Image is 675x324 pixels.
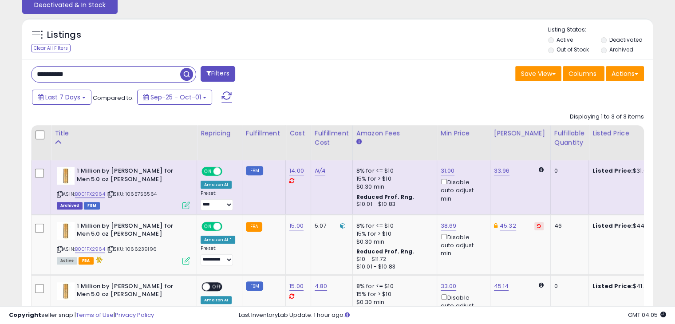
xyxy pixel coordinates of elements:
[239,311,666,320] div: Last InventoryLab Update: 1 hour ago.
[202,222,213,230] span: ON
[201,181,232,189] div: Amazon AI
[568,69,596,78] span: Columns
[356,175,430,183] div: 15% for > $10
[246,281,263,291] small: FBM
[246,166,263,175] small: FBM
[356,129,433,138] div: Amazon Fees
[221,222,235,230] span: OFF
[315,129,349,147] div: Fulfillment Cost
[441,166,455,175] a: 31.00
[31,44,71,52] div: Clear All Filters
[356,183,430,191] div: $0.30 min
[315,222,346,230] div: 5.07
[515,66,561,81] button: Save View
[9,311,154,320] div: seller snap | |
[107,245,157,253] span: | SKU: 1066239196
[441,221,457,230] a: 38.69
[557,36,573,43] label: Active
[57,167,190,208] div: ASIN:
[75,245,105,253] a: B001FX2964
[77,282,185,301] b: 1 Million by [PERSON_NAME] for Men 5.0 oz [PERSON_NAME]
[441,292,483,318] div: Disable auto adjust min
[9,311,41,319] strong: Copyright
[441,177,483,203] div: Disable auto adjust min
[563,66,604,81] button: Columns
[494,129,547,138] div: [PERSON_NAME]
[57,282,75,300] img: 41KUG5C6myL._SL40_.jpg
[592,222,666,230] div: $44.74
[201,190,235,210] div: Preset:
[356,230,430,238] div: 15% for > $10
[554,129,585,147] div: Fulfillable Quantity
[201,296,232,304] div: Amazon AI
[32,90,91,105] button: Last 7 Days
[592,282,633,290] b: Listed Price:
[201,66,235,82] button: Filters
[289,282,304,291] a: 15.00
[75,190,105,198] a: B001FX2964
[201,236,235,244] div: Amazon AI *
[494,166,510,175] a: 33.96
[570,113,644,121] div: Displaying 1 to 3 of 3 items
[201,245,235,265] div: Preset:
[137,90,212,105] button: Sep-25 - Oct-01
[606,66,644,81] button: Actions
[84,202,100,209] span: FBM
[554,282,582,290] div: 0
[441,282,457,291] a: 33.00
[356,167,430,175] div: 8% for <= $10
[356,138,362,146] small: Amazon Fees.
[79,257,94,265] span: FBA
[592,166,633,175] b: Listed Price:
[93,94,134,102] span: Compared to:
[315,166,325,175] a: N/A
[356,222,430,230] div: 8% for <= $10
[246,129,282,138] div: Fulfillment
[246,222,262,232] small: FBA
[494,282,509,291] a: 45.14
[57,202,83,209] span: Listings that have been deleted from Seller Central
[315,282,328,291] a: 4.80
[592,129,669,138] div: Listed Price
[107,190,157,198] span: | SKU: 1065756564
[592,221,633,230] b: Listed Price:
[94,257,103,263] i: hazardous material
[77,222,185,241] b: 1 Million by [PERSON_NAME] for Men 5.0 oz [PERSON_NAME]
[57,222,190,264] div: ASIN:
[210,283,224,290] span: OFF
[356,282,430,290] div: 8% for <= $10
[289,166,304,175] a: 14.00
[557,46,589,53] label: Out of Stock
[150,93,201,102] span: Sep-25 - Oct-01
[289,221,304,230] a: 15.00
[441,232,483,258] div: Disable auto adjust min
[45,93,80,102] span: Last 7 Days
[500,221,516,230] a: 45.32
[609,36,642,43] label: Deactivated
[356,193,414,201] b: Reduced Prof. Rng.
[356,263,430,271] div: $10.01 - $10.83
[57,167,75,185] img: 41KUG5C6myL._SL40_.jpg
[77,167,185,186] b: 1 Million by [PERSON_NAME] for Men 5.0 oz [PERSON_NAME]
[202,168,213,175] span: ON
[76,311,114,319] a: Terms of Use
[47,29,81,41] h5: Listings
[57,257,77,265] span: All listings currently available for purchase on Amazon
[57,222,75,240] img: 41KUG5C6myL._SL40_.jpg
[628,311,666,319] span: 2025-10-10 04:05 GMT
[356,201,430,208] div: $10.01 - $10.83
[115,311,154,319] a: Privacy Policy
[592,167,666,175] div: $31.00
[609,46,633,53] label: Archived
[592,282,666,290] div: $41.99
[554,167,582,175] div: 0
[356,238,430,246] div: $0.30 min
[201,129,238,138] div: Repricing
[55,129,193,138] div: Title
[441,129,486,138] div: Min Price
[356,290,430,298] div: 15% for > $10
[221,168,235,175] span: OFF
[554,222,582,230] div: 46
[356,248,414,255] b: Reduced Prof. Rng.
[289,129,307,138] div: Cost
